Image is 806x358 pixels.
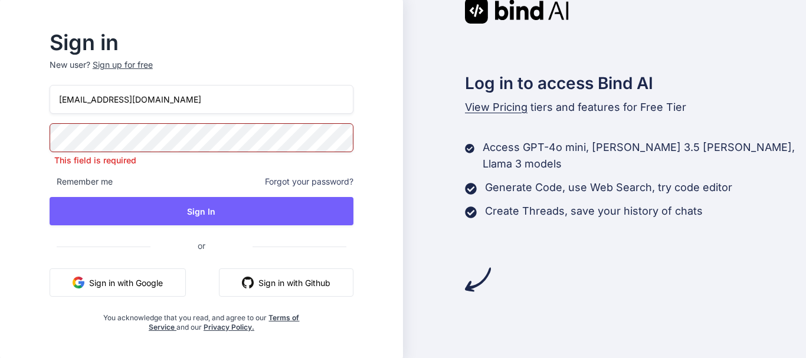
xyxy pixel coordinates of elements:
a: Privacy Policy. [204,323,254,331]
img: google [73,277,84,288]
span: Remember me [50,176,113,188]
h2: Log in to access Bind AI [465,71,806,96]
span: Forgot your password? [265,176,353,188]
span: or [150,231,253,260]
button: Sign in with Google [50,268,186,297]
img: github [242,277,254,288]
div: You acknowledge that you read, and agree to our and our [100,306,303,332]
input: Login or Email [50,85,353,114]
p: This field is required [50,155,353,166]
button: Sign in with Github [219,268,353,297]
p: Access GPT-4o mini, [PERSON_NAME] 3.5 [PERSON_NAME], Llama 3 models [483,139,806,172]
p: Create Threads, save your history of chats [485,203,703,219]
a: Terms of Service [149,313,300,331]
p: Generate Code, use Web Search, try code editor [485,179,732,196]
span: View Pricing [465,101,527,113]
img: arrow [465,267,491,293]
p: New user? [50,59,353,85]
h2: Sign in [50,33,353,52]
button: Sign In [50,197,353,225]
p: tiers and features for Free Tier [465,99,806,116]
div: Sign up for free [93,59,153,71]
